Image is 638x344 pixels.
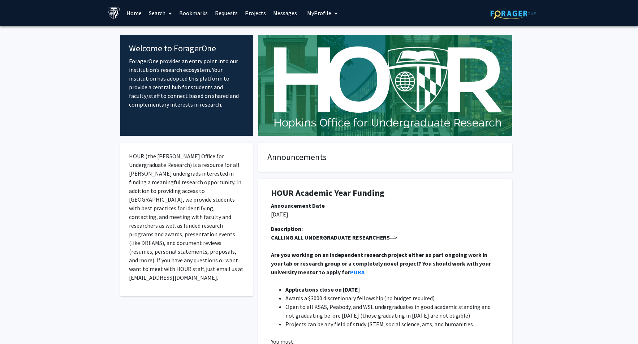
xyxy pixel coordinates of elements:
[258,35,512,136] img: Cover Image
[271,201,500,210] div: Announcement Date
[491,8,536,19] img: ForagerOne Logo
[129,57,244,109] p: ForagerOne provides an entry point into our institution’s research ecosystem. Your institution ha...
[129,152,244,282] p: HOUR (the [PERSON_NAME] Office for Undergraduate Research) is a resource for all [PERSON_NAME] un...
[146,0,176,26] a: Search
[108,7,120,20] img: Johns Hopkins University Logo
[271,250,500,276] p: .
[285,294,500,302] li: Awards a $3000 discretionary fellowship (no budget required)
[123,0,146,26] a: Home
[285,302,500,320] li: Open to all KSAS, Peabody, and WSE undergraduates in good academic standing and not graduating be...
[285,286,360,293] strong: Applications close on [DATE]
[271,234,390,241] u: CALLING ALL UNDERGRADUATE RESEARCHERS
[307,9,332,17] span: My Profile
[267,152,503,163] h4: Announcements
[271,188,500,198] h1: HOUR Academic Year Funding
[271,224,500,233] div: Description:
[212,0,242,26] a: Requests
[285,320,500,328] li: Projects can be any field of study (STEM, social science, arts, and humanities.
[271,210,500,219] p: [DATE]
[5,311,31,339] iframe: Chat
[176,0,212,26] a: Bookmarks
[129,43,244,54] h4: Welcome to ForagerOne
[242,0,270,26] a: Projects
[270,0,301,26] a: Messages
[350,268,365,276] a: PURA
[271,251,492,276] strong: Are you working on an independent research project either as part ongoing work in your lab or res...
[271,234,398,241] strong: -->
